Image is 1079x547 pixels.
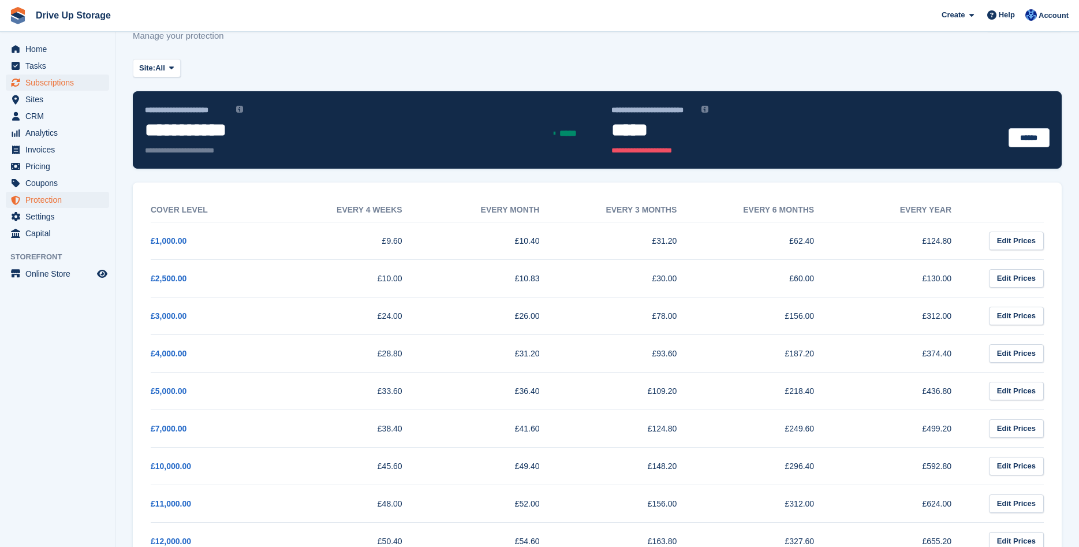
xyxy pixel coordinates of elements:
[10,251,115,263] span: Storefront
[562,410,700,447] td: £124.80
[989,307,1044,326] a: Edit Prices
[288,222,425,259] td: £9.60
[425,259,563,297] td: £10.83
[25,209,95,225] span: Settings
[1025,9,1037,21] img: Widnes Team
[9,7,27,24] img: stora-icon-8386f47178a22dfd0bd8f6a31ec36ba5ce8667c1dd55bd0f319d3a0aa187defe.svg
[700,410,837,447] td: £249.60
[6,58,109,74] a: menu
[425,334,563,372] td: £31.20
[288,259,425,297] td: £10.00
[288,198,425,222] th: Every 4 weeks
[288,297,425,334] td: £24.00
[25,58,95,74] span: Tasks
[700,372,837,410] td: £218.40
[837,259,975,297] td: £130.00
[425,485,563,522] td: £52.00
[151,236,186,245] a: £1,000.00
[989,494,1044,513] a: Edit Prices
[700,334,837,372] td: £187.20
[151,198,288,222] th: Cover Level
[155,62,165,74] span: All
[425,297,563,334] td: £26.00
[6,175,109,191] a: menu
[1039,10,1069,21] span: Account
[989,269,1044,288] a: Edit Prices
[837,372,975,410] td: £436.80
[562,334,700,372] td: £93.60
[31,6,115,25] a: Drive Up Storage
[562,297,700,334] td: £78.00
[288,410,425,447] td: £38.40
[25,266,95,282] span: Online Store
[139,62,155,74] span: Site:
[6,266,109,282] a: menu
[425,447,563,485] td: £49.40
[6,142,109,158] a: menu
[700,297,837,334] td: £156.00
[288,485,425,522] td: £48.00
[562,447,700,485] td: £148.20
[151,499,191,508] a: £11,000.00
[151,311,186,321] a: £3,000.00
[989,457,1044,476] a: Edit Prices
[151,349,186,358] a: £4,000.00
[700,198,837,222] th: Every 6 months
[837,222,975,259] td: £124.80
[151,424,186,433] a: £7,000.00
[25,125,95,141] span: Analytics
[6,91,109,107] a: menu
[425,372,563,410] td: £36.40
[942,9,965,21] span: Create
[25,192,95,208] span: Protection
[95,267,109,281] a: Preview store
[6,158,109,174] a: menu
[288,372,425,410] td: £33.60
[6,108,109,124] a: menu
[425,410,563,447] td: £41.60
[837,198,975,222] th: Every year
[151,274,186,283] a: £2,500.00
[989,344,1044,363] a: Edit Prices
[151,537,191,546] a: £12,000.00
[25,175,95,191] span: Coupons
[837,334,975,372] td: £374.40
[6,209,109,225] a: menu
[6,225,109,241] a: menu
[6,41,109,57] a: menu
[25,108,95,124] span: CRM
[837,485,975,522] td: £624.00
[25,91,95,107] span: Sites
[25,142,95,158] span: Invoices
[700,259,837,297] td: £60.00
[288,334,425,372] td: £28.80
[133,29,224,43] p: Manage your protection
[562,485,700,522] td: £156.00
[151,462,191,471] a: £10,000.00
[25,158,95,174] span: Pricing
[288,447,425,485] td: £45.60
[25,41,95,57] span: Home
[6,192,109,208] a: menu
[425,198,563,222] th: Every month
[989,382,1044,401] a: Edit Prices
[6,75,109,91] a: menu
[236,106,243,113] img: icon-info-grey-7440780725fd019a000dd9b08b2336e03edf1995a4989e88bcd33f0948082b44.svg
[700,447,837,485] td: £296.40
[701,106,708,113] img: icon-info-grey-7440780725fd019a000dd9b08b2336e03edf1995a4989e88bcd33f0948082b44.svg
[133,59,181,78] button: Site: All
[999,9,1015,21] span: Help
[151,386,186,396] a: £5,000.00
[700,485,837,522] td: £312.00
[6,125,109,141] a: menu
[562,222,700,259] td: £31.20
[837,447,975,485] td: £592.80
[989,419,1044,438] a: Edit Prices
[562,198,700,222] th: Every 3 months
[837,410,975,447] td: £499.20
[837,297,975,334] td: £312.00
[989,232,1044,251] a: Edit Prices
[562,372,700,410] td: £109.20
[562,259,700,297] td: £30.00
[25,75,95,91] span: Subscriptions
